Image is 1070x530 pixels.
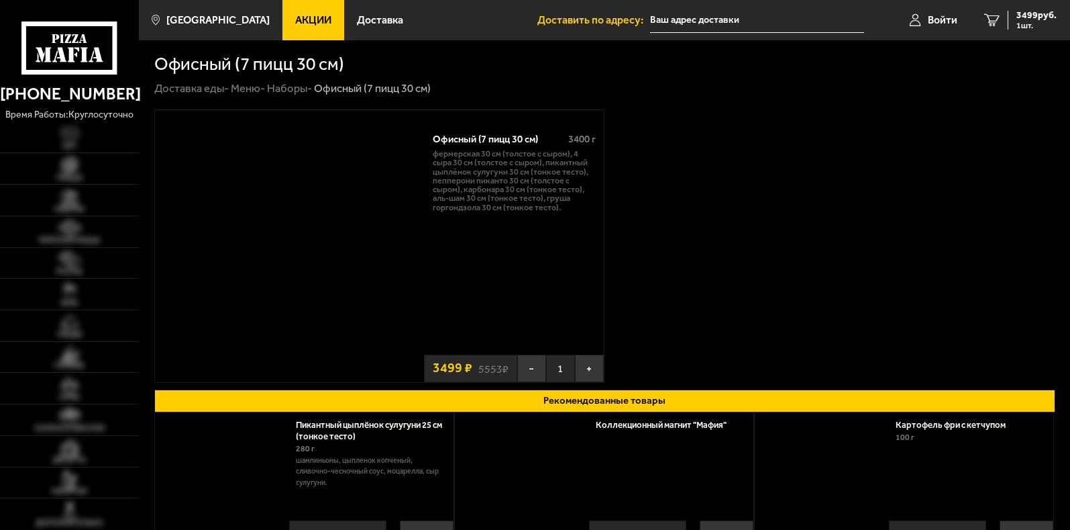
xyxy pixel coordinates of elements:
a: Картофель фри с кетчупом [896,420,1017,430]
a: Коллекционный магнит "Мафия" [596,420,738,430]
a: Доставка еды- [154,81,229,95]
span: 1 шт. [1016,21,1057,30]
span: 280 г [296,444,315,453]
span: 3400 г [568,133,596,145]
button: − [517,355,546,382]
span: 3499 руб. [1016,11,1057,20]
span: Войти [928,15,957,26]
a: Пикантный цыплёнок сулугуни 25 см (тонкое тесто) [296,420,442,441]
span: Акции [295,15,331,26]
s: 5553 ₽ [478,361,509,375]
span: [GEOGRAPHIC_DATA] [166,15,270,26]
a: Меню- [231,81,265,95]
span: 3499 ₽ [433,361,472,375]
span: 1 [546,355,575,382]
span: Доставка [357,15,403,26]
a: Офисный (7 пицц 30 см) [155,110,425,382]
span: 100 г [896,433,914,442]
div: Офисный (7 пицц 30 см) [314,81,431,96]
p: шампиньоны, цыпленок копченый, сливочно-чесночный соус, моцарелла, сыр сулугуни. [296,455,443,489]
div: Офисный (7 пицц 30 см) [433,134,558,146]
h1: Офисный (7 пицц 30 см) [154,55,344,73]
button: Рекомендованные товары [154,390,1055,412]
button: + [575,355,604,382]
span: Доставить по адресу: [537,15,650,26]
p: Фермерская 30 см (толстое с сыром), 4 сыра 30 см (толстое с сыром), Пикантный цыплёнок сулугуни 3... [433,149,596,212]
input: Ваш адрес доставки [650,8,864,33]
a: Наборы- [267,81,312,95]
